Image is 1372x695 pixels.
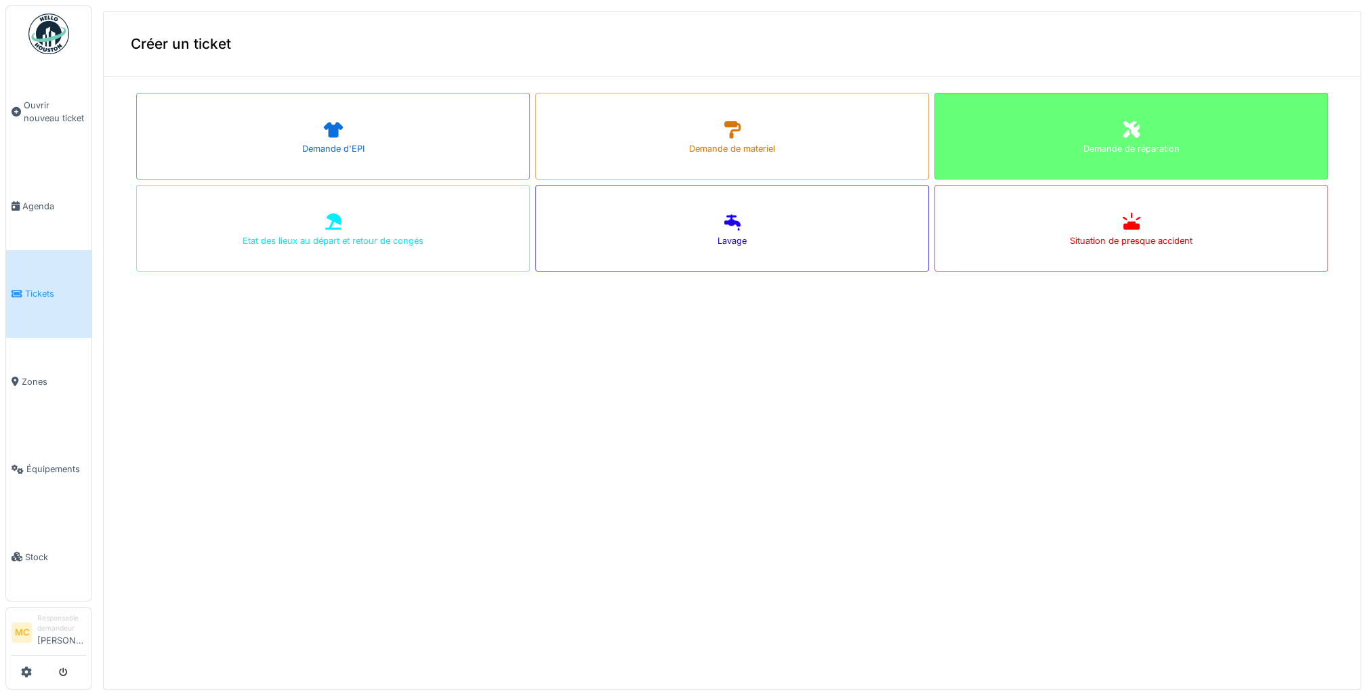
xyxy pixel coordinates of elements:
[37,613,86,652] li: [PERSON_NAME]
[28,14,69,54] img: Badge_color-CXgf-gQk.svg
[6,163,91,250] a: Agenda
[22,375,86,388] span: Zones
[24,99,86,125] span: Ouvrir nouveau ticket
[243,234,423,247] div: Etat des lieux au départ et retour de congés
[12,613,86,656] a: MC Responsable demandeur[PERSON_NAME]
[25,551,86,564] span: Stock
[6,425,91,513] a: Équipements
[12,623,32,643] li: MC
[718,234,747,247] div: Lavage
[6,338,91,425] a: Zones
[6,62,91,163] a: Ouvrir nouveau ticket
[689,142,775,155] div: Demande de materiel
[6,513,91,600] a: Stock
[37,613,86,634] div: Responsable demandeur
[1070,234,1192,247] div: Situation de presque accident
[26,463,86,476] span: Équipements
[25,287,86,300] span: Tickets
[1083,142,1180,155] div: Demande de réparation
[104,12,1360,77] div: Créer un ticket
[22,200,86,213] span: Agenda
[302,142,365,155] div: Demande d'EPI
[6,250,91,337] a: Tickets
